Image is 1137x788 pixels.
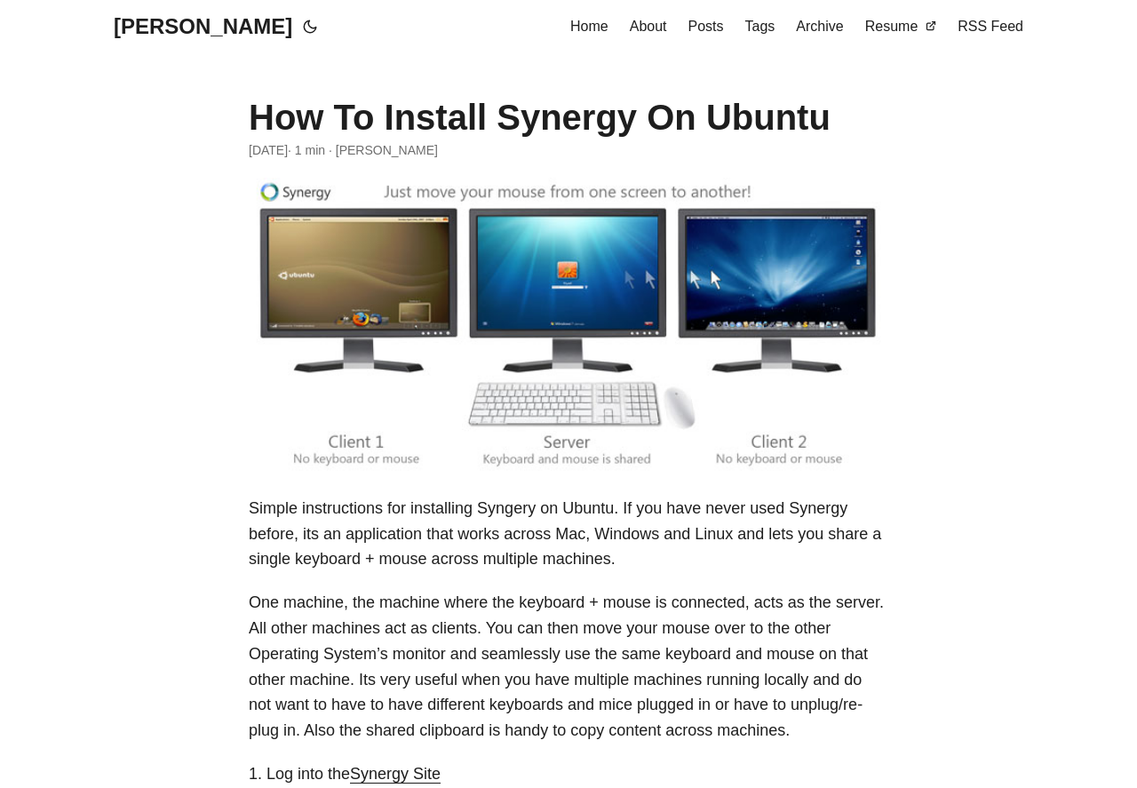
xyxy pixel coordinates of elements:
span: About [630,19,667,34]
span: Home [570,19,608,34]
div: · 1 min · [PERSON_NAME] [249,140,888,160]
span: Posts [688,19,724,34]
a: Synergy Site [350,765,441,783]
span: RSS Feed [958,19,1023,34]
span: Archive [796,19,843,34]
li: Log into the [266,761,888,787]
span: 2020-11-13 00:00:00 +0000 UTC [249,140,288,160]
p: One machine, the machine where the keyboard + mouse is connected, acts as the server. All other m... [249,590,888,744]
span: Tags [745,19,775,34]
h1: How To Install Synergy On Ubuntu [249,96,888,139]
span: Resume [865,19,918,34]
p: Simple instructions for installing Syngery on Ubuntu. If you have never used Synergy before, its ... [249,496,888,572]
